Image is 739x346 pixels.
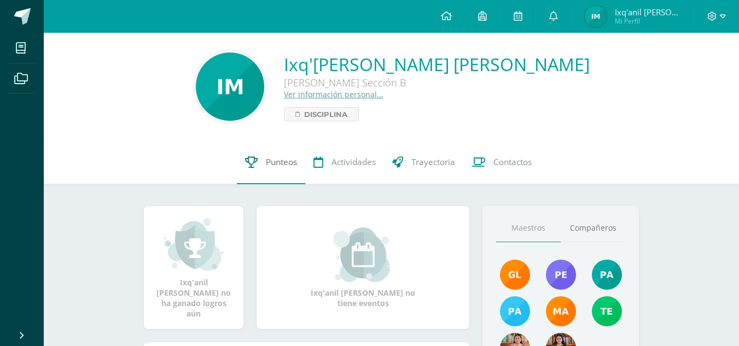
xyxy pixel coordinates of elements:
[585,5,607,27] img: 5c8ce5b54dcc9fc2d4e00b939a74cf5d.png
[561,214,625,242] a: Compañeros
[500,296,530,326] img: d0514ac6eaaedef5318872dd8b40be23.png
[304,108,347,121] span: Disciplina
[331,156,376,168] span: Actividades
[496,214,561,242] a: Maestros
[463,140,540,184] a: Contactos
[284,107,359,121] a: Disciplina
[284,52,590,76] a: Ixq'[PERSON_NAME] [PERSON_NAME]
[615,16,680,26] span: Mi Perfil
[592,296,622,326] img: f478d08ad3f1f0ce51b70bf43961b330.png
[284,76,590,89] div: [PERSON_NAME] Sección B
[500,260,530,290] img: 895b5ece1ed178905445368d61b5ce67.png
[155,217,232,319] div: Ixq'anil [PERSON_NAME] no ha ganado logros aún
[164,217,224,272] img: achievement_small.png
[266,156,297,168] span: Punteos
[305,140,384,184] a: Actividades
[493,156,532,168] span: Contactos
[546,296,576,326] img: 560278503d4ca08c21e9c7cd40ba0529.png
[411,156,455,168] span: Trayectoria
[615,7,680,17] span: Ixq'anil [PERSON_NAME]
[284,89,383,99] a: Ver información personal...
[546,260,576,290] img: 901d3a81a60619ba26076f020600640f.png
[333,227,393,282] img: event_small.png
[592,260,622,290] img: 40c28ce654064086a0d3fb3093eec86e.png
[196,52,264,121] img: bfbcb4799a427b98a1f0c2177e218b21.png
[237,140,305,184] a: Punteos
[384,140,463,184] a: Trayectoria
[309,227,418,308] div: Ixq'anil [PERSON_NAME] no tiene eventos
